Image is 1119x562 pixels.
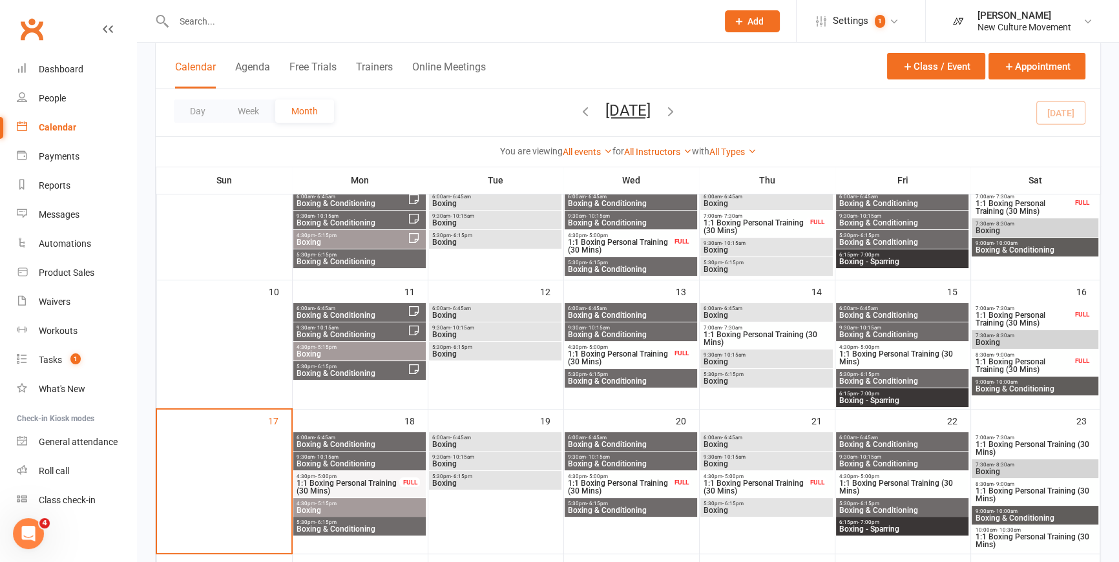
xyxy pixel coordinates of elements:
span: 9:30am [567,213,695,219]
span: 5:30pm [432,233,559,238]
div: General attendance [39,437,118,447]
span: 7:00am [974,194,1072,200]
span: 5:30pm [567,371,695,377]
span: 8:30am [974,352,1072,358]
span: - 7:30am [993,306,1014,311]
div: FULL [671,348,691,358]
span: Boxing [296,350,423,358]
span: 5:30pm [703,501,830,506]
span: - 10:15am [586,454,610,460]
div: Tasks [39,355,62,365]
span: 9:30am [703,352,830,358]
span: - 5:15pm [315,344,337,350]
span: - 6:15pm [451,233,472,238]
span: - 7:30am [722,325,742,331]
div: Class check-in [39,495,96,505]
span: 9:30am [432,325,559,331]
a: Workouts [17,317,136,346]
span: - 6:45am [450,435,471,441]
span: Boxing [296,238,408,246]
span: Boxing & Conditioning [567,200,695,207]
div: 19 [540,410,563,431]
span: 6:00am [703,306,830,311]
span: 1:1 Boxing Personal Training (30 Mins) [974,358,1072,373]
span: - 6:15pm [858,371,879,377]
span: 9:30am [296,454,423,460]
span: - 6:45am [450,306,471,311]
span: 6:00am [839,435,966,441]
span: 9:00am [974,240,1096,246]
span: - 5:00pm [315,474,337,479]
span: Boxing [432,441,559,448]
strong: for [612,146,624,156]
span: Boxing & Conditioning [839,311,966,319]
span: 6:00am [839,194,966,200]
span: 7:30am [974,462,1096,468]
div: New Culture Movement [978,21,1071,33]
div: 12 [540,280,563,302]
div: 22 [947,410,970,431]
span: - 6:45am [586,435,607,441]
span: 1:1 Boxing Personal Training (30 Mins) [974,200,1072,215]
span: 7:00am [703,213,807,219]
a: All Types [709,147,757,157]
span: - 10:15am [586,213,610,219]
div: 17 [268,410,291,431]
span: - 6:45am [315,435,335,441]
span: Boxing & Conditioning [567,219,695,227]
span: - 6:15pm [722,371,744,377]
span: - 6:15pm [587,501,608,506]
span: - 5:15pm [315,501,337,506]
span: 6:15pm [839,519,966,525]
span: - 6:15pm [858,233,879,238]
span: 1:1 Boxing Personal Training (30 Mins) [296,479,400,495]
span: Boxing & Conditioning [839,331,966,338]
span: Boxing & Conditioning [296,258,423,265]
div: 20 [676,410,699,431]
span: Boxing [703,506,830,514]
span: - 6:15pm [451,474,472,479]
span: Boxing [432,219,559,227]
span: 5:30pm [567,260,695,265]
span: Boxing [974,338,1096,346]
div: Calendar [39,122,76,132]
span: Boxing & Conditioning [839,441,966,448]
span: Boxing & Conditioning [567,377,695,385]
span: - 6:45am [450,194,471,200]
span: 5:30pm [432,344,559,350]
span: 9:30am [432,454,559,460]
span: - 6:45am [315,306,335,311]
span: 6:00am [432,306,559,311]
span: 1 [70,353,81,364]
div: Roll call [39,466,69,476]
div: 18 [404,410,428,431]
strong: You are viewing [500,146,563,156]
div: FULL [1072,309,1093,319]
span: 4:30pm [567,474,671,479]
span: 4:30pm [839,344,966,350]
span: Boxing & Conditioning [296,311,408,319]
span: - 10:00am [993,508,1017,514]
span: - 10:15am [450,213,474,219]
span: Boxing [432,311,559,319]
div: 14 [811,280,835,302]
div: Automations [39,238,91,249]
span: 4 [39,518,50,528]
span: - 5:00pm [587,474,608,479]
span: 7:30am [974,221,1096,227]
span: 4:30pm [296,474,400,479]
span: 1:1 Boxing Personal Training (30 Mins) [703,331,830,346]
span: 1:1 Boxing Personal Training (30 Mins) [974,311,1072,327]
span: Settings [833,6,868,36]
span: Boxing [703,441,830,448]
div: FULL [671,477,691,487]
div: Waivers [39,297,70,307]
span: 9:30am [567,454,695,460]
span: - 5:00pm [722,474,744,479]
span: - 6:45am [315,194,335,200]
a: Automations [17,229,136,258]
span: - 6:15pm [587,371,608,377]
a: All Instructors [624,147,692,157]
span: - 10:15am [722,454,746,460]
a: Product Sales [17,258,136,287]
